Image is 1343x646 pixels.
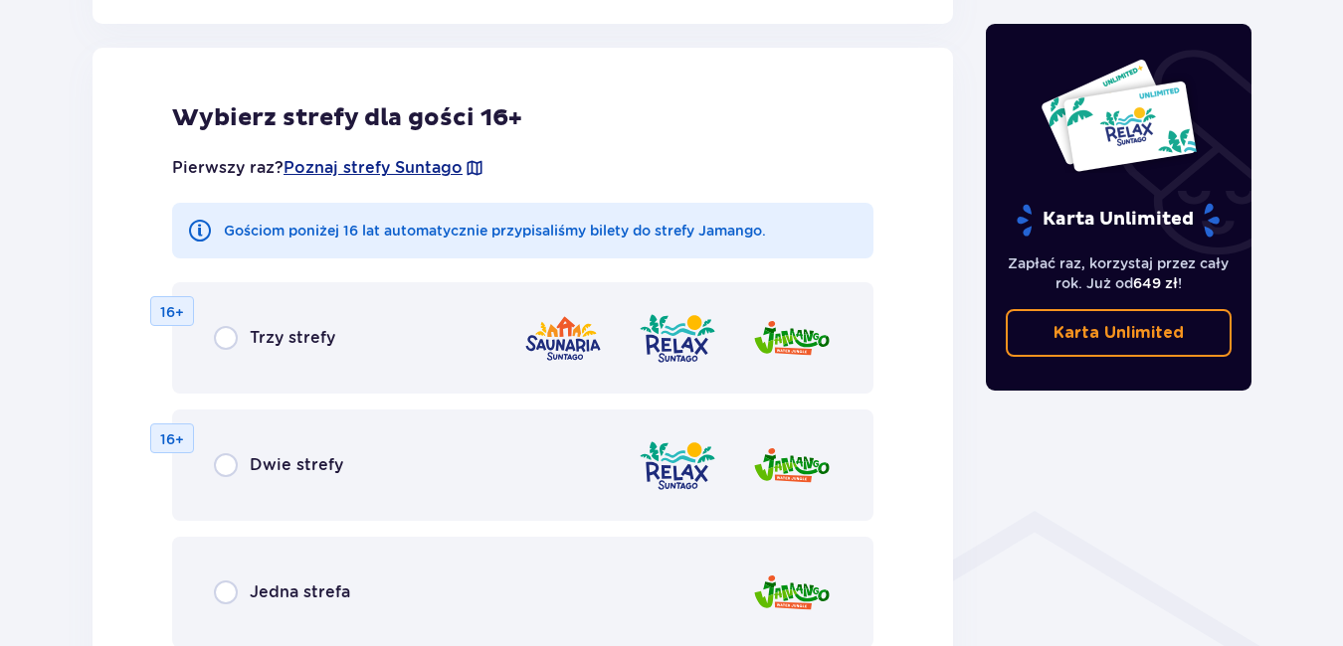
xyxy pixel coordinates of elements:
[250,454,343,476] span: Dwie strefy
[160,302,184,322] p: 16+
[1015,203,1222,238] p: Karta Unlimited
[250,581,350,603] span: Jedna strefa
[284,157,463,179] a: Poznaj strefy Suntago
[752,565,832,621] img: Jamango
[752,310,832,367] img: Jamango
[1006,253,1233,293] p: Zapłać raz, korzystaj przez cały rok. Już od !
[638,310,717,367] img: Relax
[160,429,184,449] p: 16+
[1054,322,1184,344] p: Karta Unlimited
[1040,58,1198,173] img: Dwie karty całoroczne do Suntago z napisem 'UNLIMITED RELAX', na białym tle z tropikalnymi liśćmi...
[172,103,873,133] h2: Wybierz strefy dla gości 16+
[1133,275,1178,291] span: 649 zł
[752,437,832,494] img: Jamango
[224,221,766,241] p: Gościom poniżej 16 lat automatycznie przypisaliśmy bilety do strefy Jamango.
[250,327,335,349] span: Trzy strefy
[638,437,717,494] img: Relax
[523,310,603,367] img: Saunaria
[172,157,484,179] p: Pierwszy raz?
[1006,309,1233,357] a: Karta Unlimited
